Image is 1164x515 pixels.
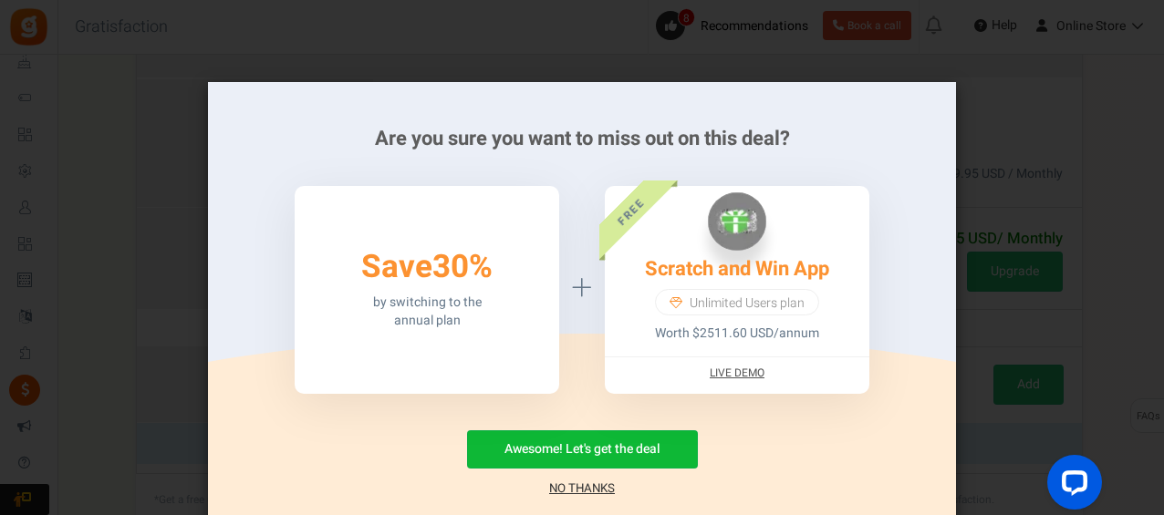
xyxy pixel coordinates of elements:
span: 30% [432,243,493,291]
a: No Thanks [549,479,615,498]
span: Unlimited Users plan [690,294,805,313]
button: Awesome! Let's get the deal [467,430,698,469]
h3: Save [361,250,493,285]
div: FREE [573,153,688,268]
a: Scratch and Win App [645,254,829,283]
h2: Are you sure you want to miss out on this deal? [235,128,929,149]
p: Worth $2511.60 USD/annum [655,324,819,343]
a: Live Demo [710,366,764,381]
p: by switching to the annual plan [373,294,482,330]
img: Scratch and Win [708,192,766,251]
